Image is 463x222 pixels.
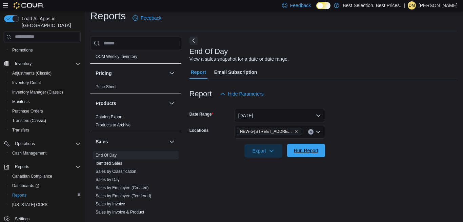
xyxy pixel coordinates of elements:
h1: Reports [90,9,126,23]
span: Hide Parameters [228,90,264,97]
button: Pricing [96,70,166,77]
span: Reports [15,164,29,169]
button: Sales [168,138,176,146]
button: Promotions [7,45,83,55]
a: Reports [9,191,29,199]
span: Washington CCRS [9,201,81,209]
button: Next [189,37,198,45]
span: NEW-5-1000 Northwest Blvd-Creston [237,128,301,135]
button: Purchase Orders [7,106,83,116]
span: Dashboards [12,183,39,188]
button: Export [244,144,282,158]
a: Sales by Employee (Created) [96,185,149,190]
a: Canadian Compliance [9,172,55,180]
a: Inventory Manager (Classic) [9,88,66,96]
span: Canadian Compliance [12,174,52,179]
span: Promotions [9,46,81,54]
a: OCM Weekly Inventory [96,54,137,59]
span: Sales by Employee (Created) [96,185,149,190]
a: Sales by Invoice & Product [96,210,144,215]
button: Transfers [7,125,83,135]
span: Inventory [15,61,32,66]
span: Sales by Day [96,177,120,182]
a: Feedback [130,11,164,25]
span: Transfers (Classic) [9,117,81,125]
span: Sales by Invoice [96,201,125,207]
button: [US_STATE] CCRS [7,200,83,209]
button: Transfers (Classic) [7,116,83,125]
label: Locations [189,128,209,133]
button: Inventory [12,60,34,68]
span: Purchase Orders [9,107,81,115]
span: NEW-5-[STREET_ADDRESS] [240,128,293,135]
label: Date Range [189,112,214,117]
div: Pricing [90,83,181,94]
button: Operations [1,139,83,148]
span: Products to Archive [96,122,130,128]
a: Sales by Employee (Tendered) [96,194,151,198]
button: Remove NEW-5-1000 Northwest Blvd-Creston from selection in this group [294,129,298,134]
a: Dashboards [9,182,42,190]
button: Inventory Count [7,78,83,87]
p: Best Selection. Best Prices. [343,1,401,9]
span: Settings [15,216,29,222]
button: Manifests [7,97,83,106]
span: Sales by Employee (Tendered) [96,193,151,199]
span: Inventory Count [9,79,81,87]
span: Feedback [290,2,311,9]
span: Dashboards [9,182,81,190]
span: Transfers [12,127,29,133]
a: Price Sheet [96,84,117,89]
a: [US_STATE] CCRS [9,201,50,209]
a: Sales by Day [96,177,120,182]
a: Transfers (Classic) [9,117,49,125]
span: Transfers (Classic) [12,118,46,123]
span: DM [409,1,415,9]
a: Itemized Sales [96,161,122,166]
a: Dashboards [7,181,83,190]
span: Reports [12,193,26,198]
span: Canadian Compliance [9,172,81,180]
span: Purchase Orders [12,108,43,114]
a: Manifests [9,98,32,106]
button: Adjustments (Classic) [7,68,83,78]
span: Reports [9,191,81,199]
span: Promotions [12,47,33,53]
a: Products to Archive [96,123,130,127]
span: Price Sheet [96,84,117,89]
a: Transfers [9,126,32,134]
span: Load All Apps in [GEOGRAPHIC_DATA] [19,15,81,29]
span: Operations [15,141,35,146]
span: Inventory [12,60,81,68]
p: [PERSON_NAME] [419,1,458,9]
button: Clear input [308,129,314,135]
h3: Sales [96,138,108,145]
p: | [404,1,405,9]
span: Adjustments (Classic) [9,69,81,77]
button: [DATE] [234,109,325,122]
span: Inventory Manager (Classic) [12,89,63,95]
button: Reports [7,190,83,200]
h3: Products [96,100,116,107]
span: [US_STATE] CCRS [12,202,47,207]
span: Manifests [12,99,29,104]
button: Products [168,99,176,107]
button: Operations [12,140,38,148]
div: OCM [90,53,181,63]
img: Cova [14,2,44,9]
span: Cash Management [9,149,81,157]
span: End Of Day [96,153,117,158]
button: Cash Management [7,148,83,158]
span: Report [191,65,206,79]
span: Inventory Count [12,80,41,85]
button: Reports [1,162,83,171]
button: Open list of options [316,129,321,135]
span: Email Subscription [214,65,257,79]
span: Adjustments (Classic) [12,70,52,76]
a: Adjustments (Classic) [9,69,54,77]
h3: Pricing [96,70,112,77]
h3: Report [189,90,212,98]
a: Sales by Classification [96,169,136,174]
div: Darby Marcellus [408,1,416,9]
